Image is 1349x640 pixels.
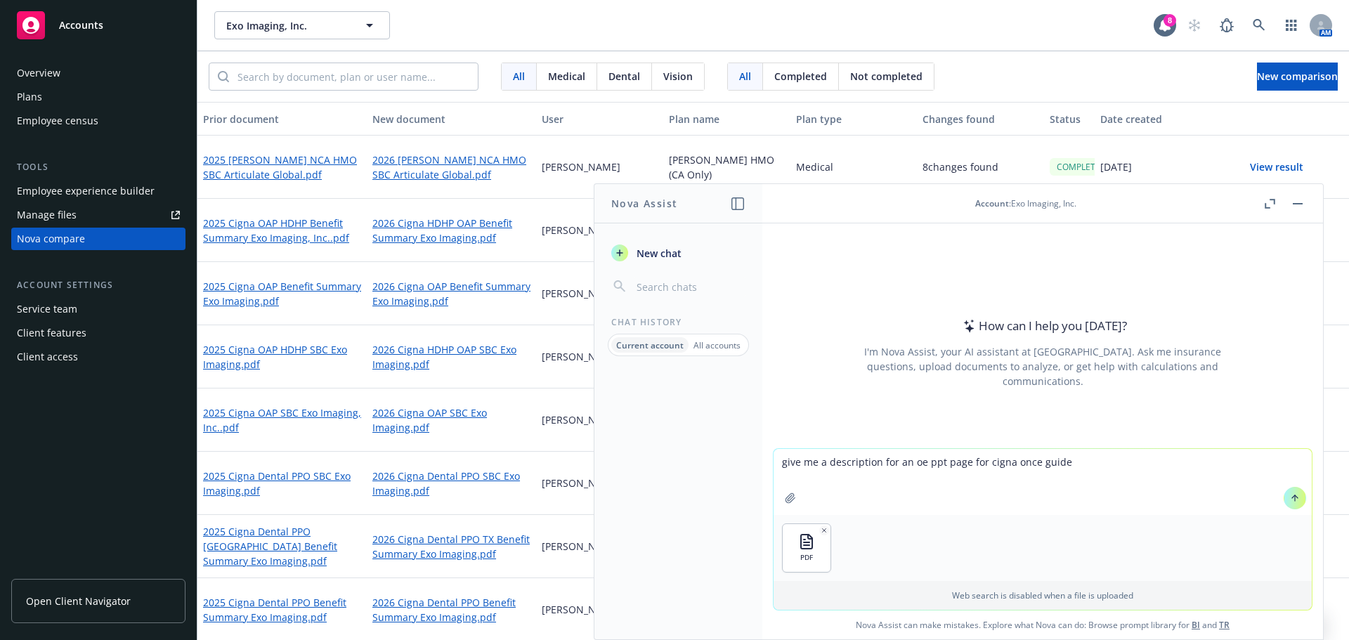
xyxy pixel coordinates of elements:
[1100,159,1132,174] p: [DATE]
[845,344,1240,388] div: I'm Nova Assist, your AI assistant at [GEOGRAPHIC_DATA]. Ask me insurance questions, upload docum...
[203,279,361,308] a: 2025 Cigna OAP Benefit Summary Exo Imaging.pdf
[229,63,478,90] input: Search by document, plan or user name...
[611,196,677,211] h1: Nova Assist
[1044,102,1095,136] button: Status
[197,102,367,136] button: Prior document
[11,298,185,320] a: Service team
[203,469,361,498] a: 2025 Cigna Dental PPO SBC Exo Imaging.pdf
[226,18,348,33] span: Exo Imaging, Inc.
[203,112,361,126] div: Prior document
[203,405,361,435] a: 2025 Cigna OAP SBC Exo Imaging, Inc..pdf
[542,223,620,237] p: [PERSON_NAME]
[367,102,536,136] button: New document
[548,69,585,84] span: Medical
[372,342,530,372] a: 2026 Cigna HDHP OAP SBC Exo Imaging.pdf
[634,246,682,261] span: New chat
[11,204,185,226] a: Manage files
[606,240,751,266] button: New chat
[768,610,1317,639] span: Nova Assist can make mistakes. Explore what Nova can do: Browse prompt library for and
[1257,63,1338,91] button: New comparison
[17,346,78,368] div: Client access
[1227,153,1326,181] button: View result
[669,112,785,126] div: Plan name
[782,589,1303,601] p: Web search is disabled when a file is uploaded
[1245,11,1273,39] a: Search
[542,286,620,301] p: [PERSON_NAME]
[693,339,741,351] p: All accounts
[608,69,640,84] span: Dental
[17,298,77,320] div: Service team
[372,152,530,182] a: 2026 [PERSON_NAME] NCA HMO SBC Articulate Global.pdf
[214,11,390,39] button: Exo Imaging, Inc.
[790,136,918,199] div: Medical
[17,110,98,132] div: Employee census
[372,595,530,625] a: 2026 Cigna Dental PPO Benefit Summary Exo Imaging.pdf
[774,449,1312,515] textarea: give me a description for an oe ppt page for cigna once guide
[542,159,620,174] p: [PERSON_NAME]
[783,524,830,572] button: PDF
[616,339,684,351] p: Current account
[536,102,663,136] button: User
[923,112,1038,126] div: Changes found
[218,71,229,82] svg: Search
[11,278,185,292] div: Account settings
[11,62,185,84] a: Overview
[542,412,620,427] p: [PERSON_NAME]
[203,595,361,625] a: 2025 Cigna Dental PPO Benefit Summary Exo Imaging.pdf
[959,317,1127,335] div: How can I help you [DATE]?
[17,180,155,202] div: Employee experience builder
[59,20,103,31] span: Accounts
[796,112,912,126] div: Plan type
[917,102,1044,136] button: Changes found
[17,322,86,344] div: Client features
[26,594,131,608] span: Open Client Navigator
[1050,112,1089,126] div: Status
[1050,158,1114,176] div: COMPLETED
[975,197,1009,209] span: Account
[11,86,185,108] a: Plans
[372,405,530,435] a: 2026 Cigna OAP SBC Exo Imaging.pdf
[1219,619,1230,631] a: TR
[203,524,361,568] a: 2025 Cigna Dental PPO [GEOGRAPHIC_DATA] Benefit Summary Exo Imaging.pdf
[372,469,530,498] a: 2026 Cigna Dental PPO SBC Exo Imaging.pdf
[203,216,361,245] a: 2025 Cigna OAP HDHP Benefit Summary Exo Imaging, Inc..pdf
[11,180,185,202] a: Employee experience builder
[11,160,185,174] div: Tools
[542,539,620,554] p: [PERSON_NAME]
[774,69,827,84] span: Completed
[542,349,620,364] p: [PERSON_NAME]
[923,159,998,174] p: 8 changes found
[513,69,525,84] span: All
[542,476,620,490] p: [PERSON_NAME]
[17,86,42,108] div: Plans
[203,152,361,182] a: 2025 [PERSON_NAME] NCA HMO SBC Articulate Global.pdf
[1164,14,1176,27] div: 8
[1180,11,1208,39] a: Start snowing
[372,112,530,126] div: New document
[11,110,185,132] a: Employee census
[17,62,60,84] div: Overview
[1100,112,1216,126] div: Date created
[663,69,693,84] span: Vision
[1277,11,1305,39] a: Switch app
[203,342,361,372] a: 2025 Cigna OAP HDHP SBC Exo Imaging.pdf
[663,136,790,199] div: [PERSON_NAME] HMO (CA Only)
[17,204,77,226] div: Manage files
[1257,70,1338,83] span: New comparison
[663,102,790,136] button: Plan name
[634,277,745,296] input: Search chats
[542,112,658,126] div: User
[1192,619,1200,631] a: BI
[11,346,185,368] a: Client access
[372,216,530,245] a: 2026 Cigna HDHP OAP Benefit Summary Exo Imaging.pdf
[1095,102,1222,136] button: Date created
[372,532,530,561] a: 2026 Cigna Dental PPO TX Benefit Summary Exo Imaging.pdf
[372,279,530,308] a: 2026 Cigna OAP Benefit Summary Exo Imaging.pdf
[975,197,1076,209] div: : Exo Imaging, Inc.
[800,553,813,562] span: PDF
[542,602,620,617] p: [PERSON_NAME]
[850,69,923,84] span: Not completed
[11,228,185,250] a: Nova compare
[11,6,185,45] a: Accounts
[17,228,85,250] div: Nova compare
